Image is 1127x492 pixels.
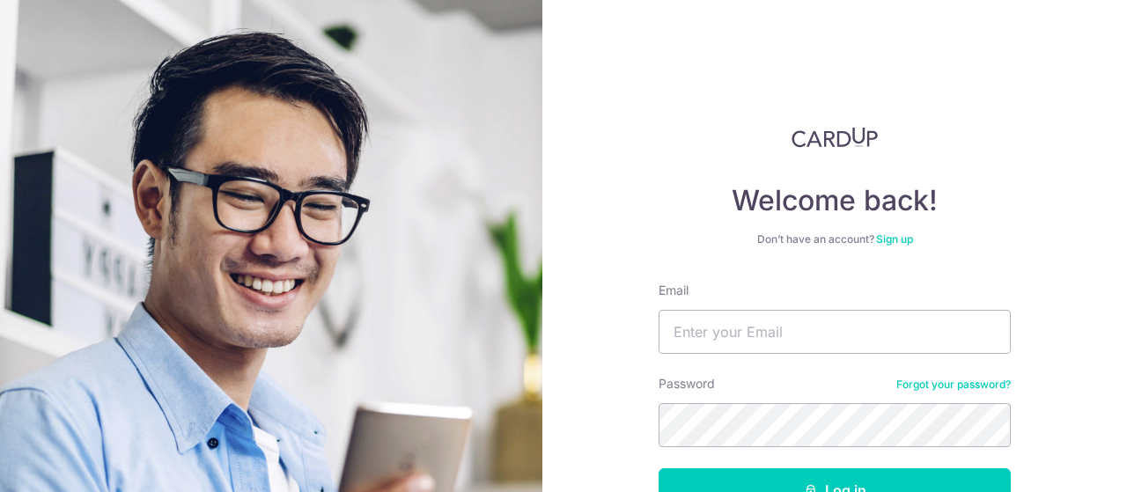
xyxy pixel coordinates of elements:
h4: Welcome back! [659,183,1011,218]
img: CardUp Logo [792,127,878,148]
a: Forgot your password? [896,378,1011,392]
label: Email [659,282,689,299]
div: Don’t have an account? [659,232,1011,246]
label: Password [659,375,715,393]
input: Enter your Email [659,310,1011,354]
a: Sign up [876,232,913,246]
